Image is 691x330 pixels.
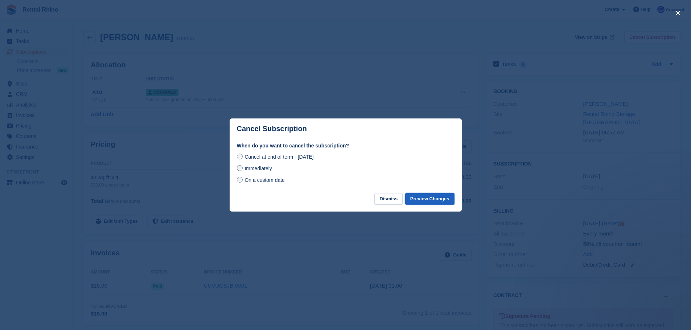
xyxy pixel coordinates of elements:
[237,177,243,183] input: On a custom date
[237,154,243,159] input: Cancel at end of term - [DATE]
[374,193,403,205] button: Dismiss
[244,177,285,183] span: On a custom date
[237,165,243,171] input: Immediately
[244,166,272,171] span: Immediately
[244,154,313,160] span: Cancel at end of term - [DATE]
[237,125,307,133] p: Cancel Subscription
[237,142,455,150] label: When do you want to cancel the subscription?
[405,193,455,205] button: Preview Changes
[672,7,684,19] button: close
